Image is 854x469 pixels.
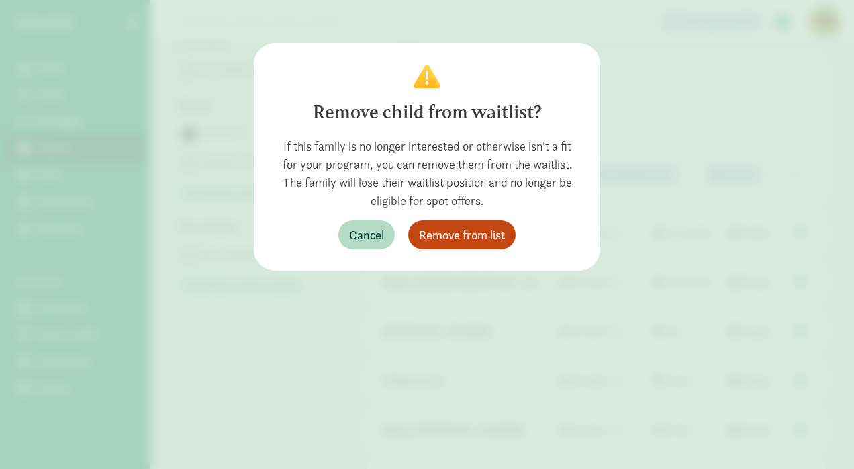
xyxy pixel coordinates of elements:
iframe: Chat Widget [787,404,854,469]
div: Remove child from waitlist? [275,99,579,126]
span: Cancel [349,226,384,244]
img: Confirm [414,65,440,88]
button: Cancel [338,220,395,249]
button: Remove from list [408,220,516,249]
div: If this family is no longer interested or otherwise isn't a fit for your program, you can remove ... [275,137,579,210]
span: Remove from list [419,226,505,244]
